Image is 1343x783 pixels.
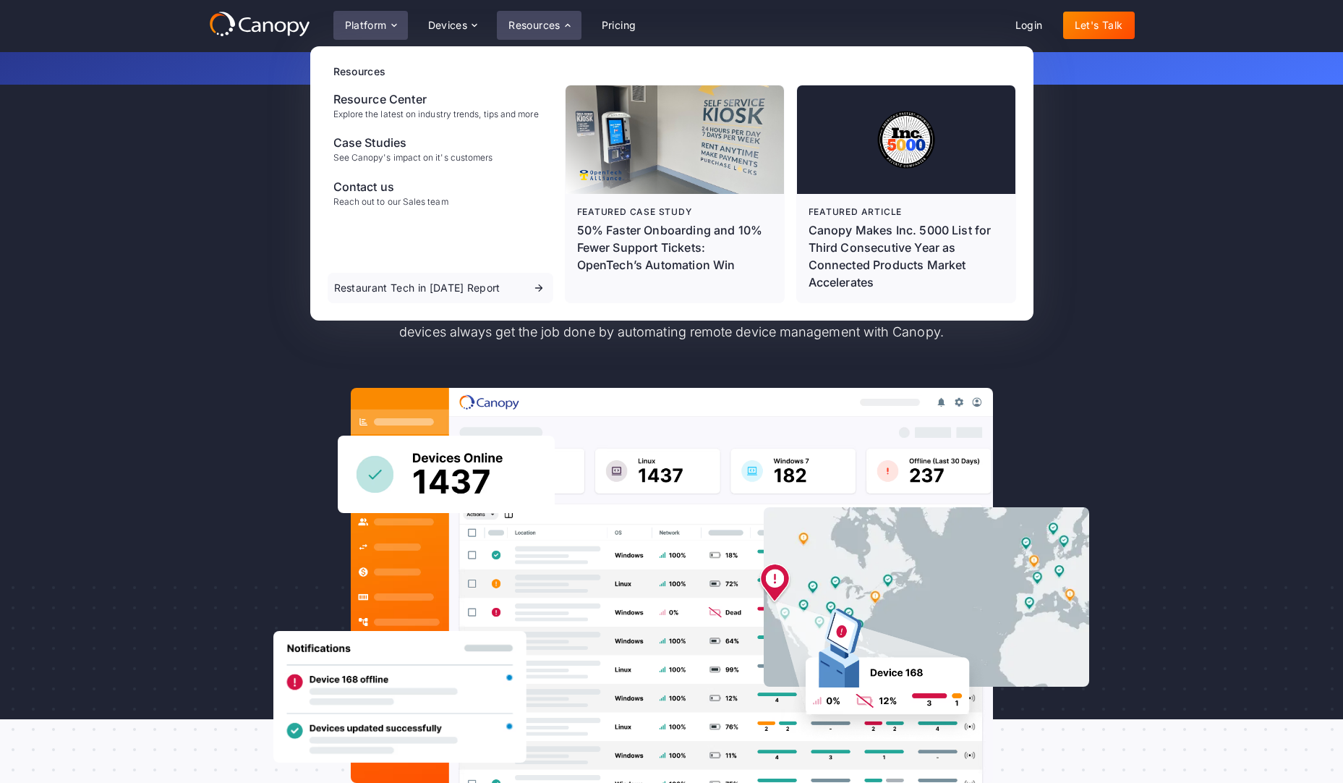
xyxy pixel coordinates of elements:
div: Resources [333,64,1016,79]
div: Restaurant Tech in [DATE] Report [334,283,500,293]
div: Featured case study [577,206,772,219]
a: Pricing [590,12,648,39]
div: Featured article [809,206,1004,219]
a: Let's Talk [1063,12,1135,39]
a: Featured case study50% Faster Onboarding and 10% Fewer Support Tickets: OpenTech’s Automation Win [566,85,784,302]
a: Case StudiesSee Canopy's impact on it's customers [328,128,553,169]
div: Contact us [333,178,448,195]
div: Devices [417,11,489,40]
div: Canopy Makes Inc. 5000 List for Third Consecutive Year as Connected Products Market Accelerates [809,221,1004,291]
nav: Resources [310,46,1033,321]
img: Canopy sees how many devices are online [338,436,555,513]
div: See Canopy's impact on it's customers [333,153,493,163]
a: Restaurant Tech in [DATE] Report [328,273,553,303]
div: Reach out to our Sales team [333,197,448,207]
div: Resource Center [333,90,539,108]
a: Contact usReach out to our Sales team [328,172,553,213]
div: Case Studies [333,134,493,151]
div: Resources [497,11,581,40]
p: 50% Faster Onboarding and 10% Fewer Support Tickets: OpenTech’s Automation Win [577,221,772,274]
div: Platform [345,20,387,30]
a: Login [1004,12,1054,39]
a: Resource CenterExplore the latest on industry trends, tips and more [328,85,553,125]
div: Platform [333,11,408,40]
div: Explore the latest on industry trends, tips and more [333,109,539,119]
a: Featured articleCanopy Makes Inc. 5000 List for Third Consecutive Year as Connected Products Mark... [797,85,1015,302]
div: Devices [428,20,468,30]
div: Resources [508,20,560,30]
